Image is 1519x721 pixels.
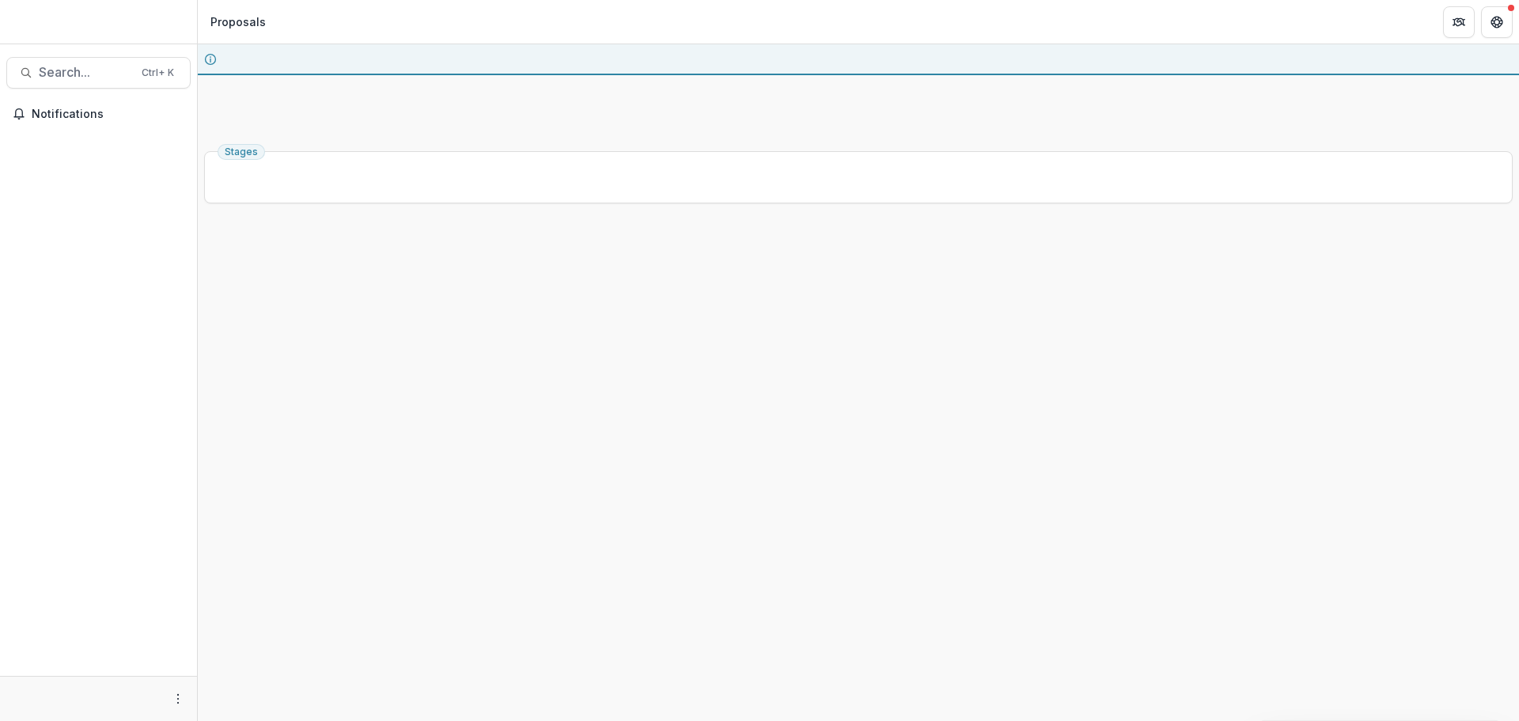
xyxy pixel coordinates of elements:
[1481,6,1513,38] button: Get Help
[32,108,184,121] span: Notifications
[225,146,258,157] span: Stages
[6,101,191,127] button: Notifications
[39,65,132,80] span: Search...
[210,13,266,30] div: Proposals
[204,10,272,33] nav: breadcrumb
[1443,6,1475,38] button: Partners
[6,57,191,89] button: Search...
[138,64,177,82] div: Ctrl + K
[169,689,188,708] button: More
